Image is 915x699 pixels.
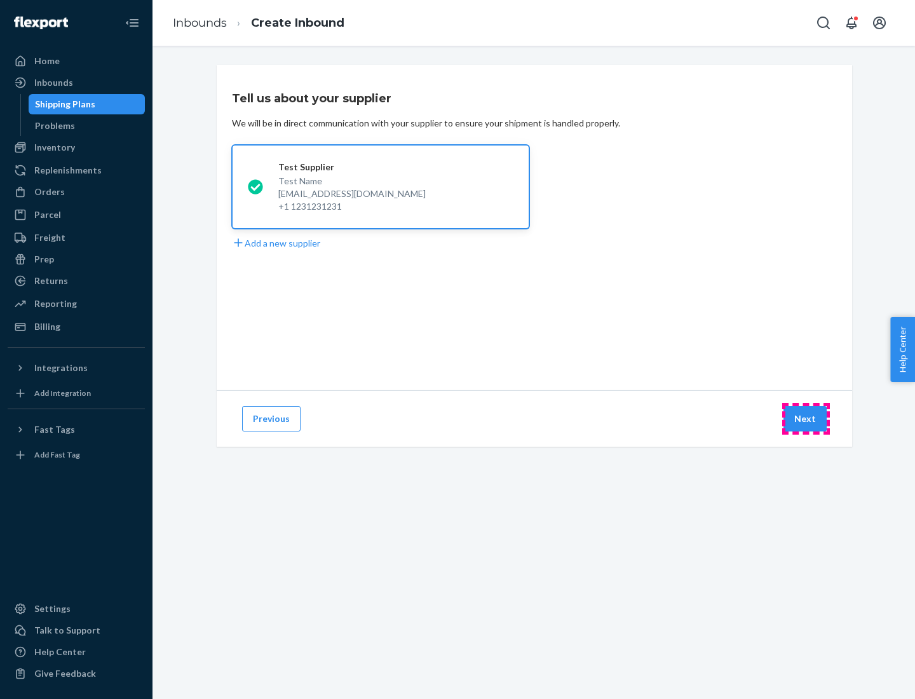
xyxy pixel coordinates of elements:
button: Close Navigation [119,10,145,36]
div: Help Center [34,646,86,658]
button: Add a new supplier [232,236,320,250]
a: Inbounds [173,16,227,30]
a: Add Fast Tag [8,445,145,465]
a: Billing [8,316,145,337]
div: We will be in direct communication with your supplier to ensure your shipment is handled properly. [232,117,620,130]
div: Freight [34,231,65,244]
div: Replenishments [34,164,102,177]
a: Prep [8,249,145,269]
a: Talk to Support [8,620,145,641]
div: Add Integration [34,388,91,398]
a: Orders [8,182,145,202]
a: Replenishments [8,160,145,180]
a: Reporting [8,294,145,314]
div: Talk to Support [34,624,100,637]
a: Home [8,51,145,71]
a: Freight [8,227,145,248]
button: Next [783,406,827,431]
a: Inbounds [8,72,145,93]
button: Previous [242,406,301,431]
div: Inventory [34,141,75,154]
div: Prep [34,253,54,266]
a: Create Inbound [251,16,344,30]
button: Fast Tags [8,419,145,440]
button: Help Center [890,317,915,382]
div: Parcel [34,208,61,221]
a: Inventory [8,137,145,158]
div: Give Feedback [34,667,96,680]
a: Parcel [8,205,145,225]
div: Reporting [34,297,77,310]
div: Add Fast Tag [34,449,80,460]
button: Open notifications [839,10,864,36]
div: Billing [34,320,60,333]
div: Returns [34,275,68,287]
img: Flexport logo [14,17,68,29]
a: Shipping Plans [29,94,146,114]
a: Returns [8,271,145,291]
button: Integrations [8,358,145,378]
a: Problems [29,116,146,136]
div: Settings [34,602,71,615]
ol: breadcrumbs [163,4,355,42]
div: Shipping Plans [35,98,95,111]
div: Integrations [34,362,88,374]
div: Problems [35,119,75,132]
a: Add Integration [8,383,145,404]
div: Fast Tags [34,423,75,436]
a: Settings [8,599,145,619]
div: Inbounds [34,76,73,89]
button: Give Feedback [8,663,145,684]
button: Open account menu [867,10,892,36]
button: Open Search Box [811,10,836,36]
h3: Tell us about your supplier [232,90,391,107]
div: Home [34,55,60,67]
a: Help Center [8,642,145,662]
div: Orders [34,186,65,198]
